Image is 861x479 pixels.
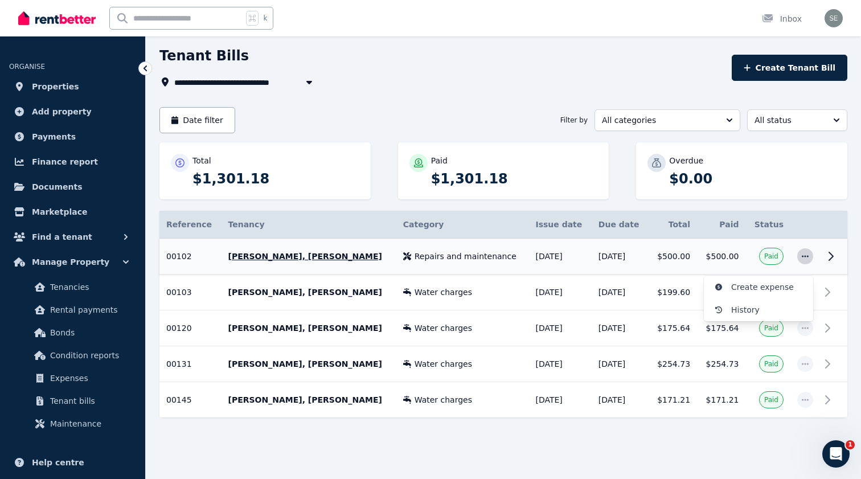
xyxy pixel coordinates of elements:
th: Paid [697,211,745,239]
span: Manage Property [32,255,109,269]
span: Find a tenant [32,230,92,244]
td: [DATE] [592,239,649,275]
td: [DATE] [528,346,591,382]
span: Water charges [415,394,472,406]
button: Create expense [704,276,813,298]
span: Water charges [415,358,472,370]
span: Rental payments [50,303,127,317]
span: Help centre [32,456,84,469]
span: History [731,303,804,317]
a: Expenses [14,367,132,390]
a: Tenant bills [14,390,132,412]
p: Overdue [669,155,703,166]
p: [PERSON_NAME], [PERSON_NAME] [228,322,389,334]
td: $500.00 [697,239,745,275]
span: All categories [602,114,717,126]
td: [DATE] [592,275,649,310]
span: 00102 [166,252,192,261]
a: Tenancies [14,276,132,298]
span: 00131 [166,359,192,369]
td: [DATE] [592,382,649,418]
button: All status [747,109,847,131]
span: Create expense [731,280,804,294]
span: ORGANISE [9,63,45,71]
td: [DATE] [528,275,591,310]
span: Add property [32,105,92,118]
a: Payments [9,125,136,148]
img: RentBetter [18,10,96,27]
h1: Tenant Bills [159,47,249,65]
th: Issue date [528,211,591,239]
button: History [704,298,813,321]
span: Filter by [560,116,588,125]
button: Date filter [159,107,235,133]
td: $254.73 [649,346,697,382]
span: All status [755,114,824,126]
a: Rental payments [14,298,132,321]
span: Tenant bills [50,394,127,408]
iframe: Intercom live chat [822,440,850,468]
td: $500.00 [649,239,697,275]
td: $199.60 [697,275,745,310]
p: $1,301.18 [192,170,359,188]
span: Bonds [50,326,127,339]
span: Water charges [415,322,472,334]
p: [PERSON_NAME], [PERSON_NAME] [228,286,389,298]
span: Paid [764,359,778,369]
span: 00145 [166,395,192,404]
span: Finance report [32,155,98,169]
span: Properties [32,80,79,93]
a: Condition reports [14,344,132,367]
th: Category [396,211,529,239]
span: Payments [32,130,76,144]
td: [DATE] [528,382,591,418]
a: Properties [9,75,136,98]
th: Due date [592,211,649,239]
span: Paid [764,395,778,404]
p: [PERSON_NAME], [PERSON_NAME] [228,358,389,370]
th: Total [649,211,697,239]
span: k [263,14,267,23]
span: 00120 [166,324,192,333]
td: $254.73 [697,346,745,382]
th: Tenancy [222,211,396,239]
button: All categories [594,109,740,131]
span: Maintenance [50,417,127,431]
button: Find a tenant [9,226,136,248]
p: $1,301.18 [431,170,598,188]
span: Documents [32,180,83,194]
a: Maintenance [14,412,132,435]
p: [PERSON_NAME], [PERSON_NAME] [228,251,389,262]
a: Help centre [9,451,136,474]
div: Inbox [762,13,802,24]
th: Status [745,211,790,239]
td: [DATE] [528,239,591,275]
span: Tenancies [50,280,127,294]
span: 1 [846,440,855,449]
td: $171.21 [697,382,745,418]
span: Expenses [50,371,127,385]
img: seanryandp@gmail.com [825,9,843,27]
span: Paid [764,324,778,333]
p: Paid [431,155,448,166]
span: Water charges [415,286,472,298]
td: [DATE] [592,310,649,346]
a: Documents [9,175,136,198]
td: [DATE] [592,346,649,382]
a: Marketplace [9,200,136,223]
p: $0.00 [669,170,836,188]
button: Create Tenant Bill [732,55,847,81]
span: Reference [166,220,212,229]
td: $175.64 [697,310,745,346]
td: $175.64 [649,310,697,346]
button: Manage Property [9,251,136,273]
a: Add property [9,100,136,123]
span: Repairs and maintenance [415,251,516,262]
td: $199.60 [649,275,697,310]
td: [DATE] [528,310,591,346]
a: Bonds [14,321,132,344]
span: 00103 [166,288,192,297]
p: [PERSON_NAME], [PERSON_NAME] [228,394,389,406]
td: $171.21 [649,382,697,418]
span: Paid [764,252,778,261]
